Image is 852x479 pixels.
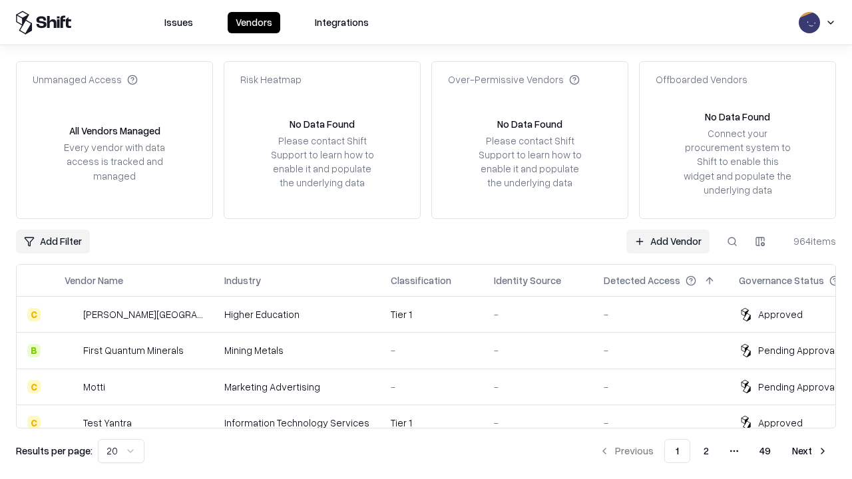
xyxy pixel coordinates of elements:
[494,380,582,394] div: -
[224,380,369,394] div: Marketing Advertising
[69,124,160,138] div: All Vendors Managed
[656,73,747,86] div: Offboarded Vendors
[758,380,837,394] div: Pending Approval
[758,307,803,321] div: Approved
[693,439,720,463] button: 2
[391,380,473,394] div: -
[156,12,201,33] button: Issues
[307,12,377,33] button: Integrations
[783,234,836,248] div: 964 items
[65,273,123,287] div: Vendor Name
[626,230,710,253] a: Add Vendor
[497,117,562,131] div: No Data Found
[240,73,302,86] div: Risk Heatmap
[65,416,78,429] img: Test Yantra
[27,308,41,321] div: C
[739,273,824,287] div: Governance Status
[494,273,561,287] div: Identity Source
[267,134,377,190] div: Please contact Shift Support to learn how to enable it and populate the underlying data
[27,344,41,357] div: B
[391,416,473,430] div: Tier 1
[83,343,184,357] div: First Quantum Minerals
[83,380,105,394] div: Motti
[65,380,78,393] img: Motti
[749,439,781,463] button: 49
[475,134,585,190] div: Please contact Shift Support to learn how to enable it and populate the underlying data
[391,307,473,321] div: Tier 1
[494,416,582,430] div: -
[448,73,580,86] div: Over-Permissive Vendors
[784,439,836,463] button: Next
[65,344,78,357] img: First Quantum Minerals
[224,416,369,430] div: Information Technology Services
[224,307,369,321] div: Higher Education
[682,126,793,197] div: Connect your procurement system to Shift to enable this widget and populate the underlying data
[33,73,138,86] div: Unmanaged Access
[59,140,170,182] div: Every vendor with data access is tracked and managed
[604,273,680,287] div: Detected Access
[27,380,41,393] div: C
[494,343,582,357] div: -
[228,12,280,33] button: Vendors
[224,343,369,357] div: Mining Metals
[391,343,473,357] div: -
[83,307,203,321] div: [PERSON_NAME][GEOGRAPHIC_DATA]
[290,117,355,131] div: No Data Found
[16,444,93,458] p: Results per page:
[705,110,770,124] div: No Data Found
[591,439,836,463] nav: pagination
[604,380,718,394] div: -
[604,307,718,321] div: -
[83,416,132,430] div: Test Yantra
[664,439,690,463] button: 1
[758,343,837,357] div: Pending Approval
[758,416,803,430] div: Approved
[604,416,718,430] div: -
[224,273,261,287] div: Industry
[65,308,78,321] img: Reichman University
[391,273,451,287] div: Classification
[494,307,582,321] div: -
[27,416,41,429] div: C
[604,343,718,357] div: -
[16,230,90,253] button: Add Filter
